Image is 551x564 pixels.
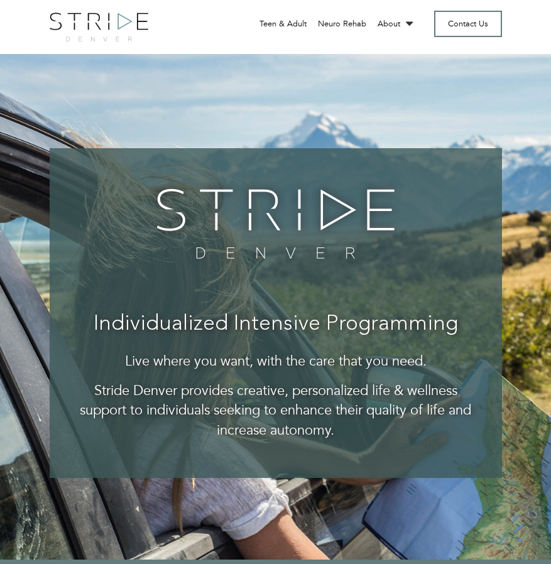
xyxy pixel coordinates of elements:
img: banner-logo.png [148,180,403,268]
h3: Individualized Intensive Programming [75,313,477,336]
a: About [378,18,416,30]
a: Neuro Rehab [318,18,366,30]
img: logo.png [50,13,149,41]
p: Stride Denver provides creative, personalized life & wellness support to individuals seeking to e... [75,381,477,440]
a: Teen & Adult [259,18,307,30]
p: Live where you want, with the care that you need. [75,352,477,371]
a: Contact Us [434,11,502,37]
